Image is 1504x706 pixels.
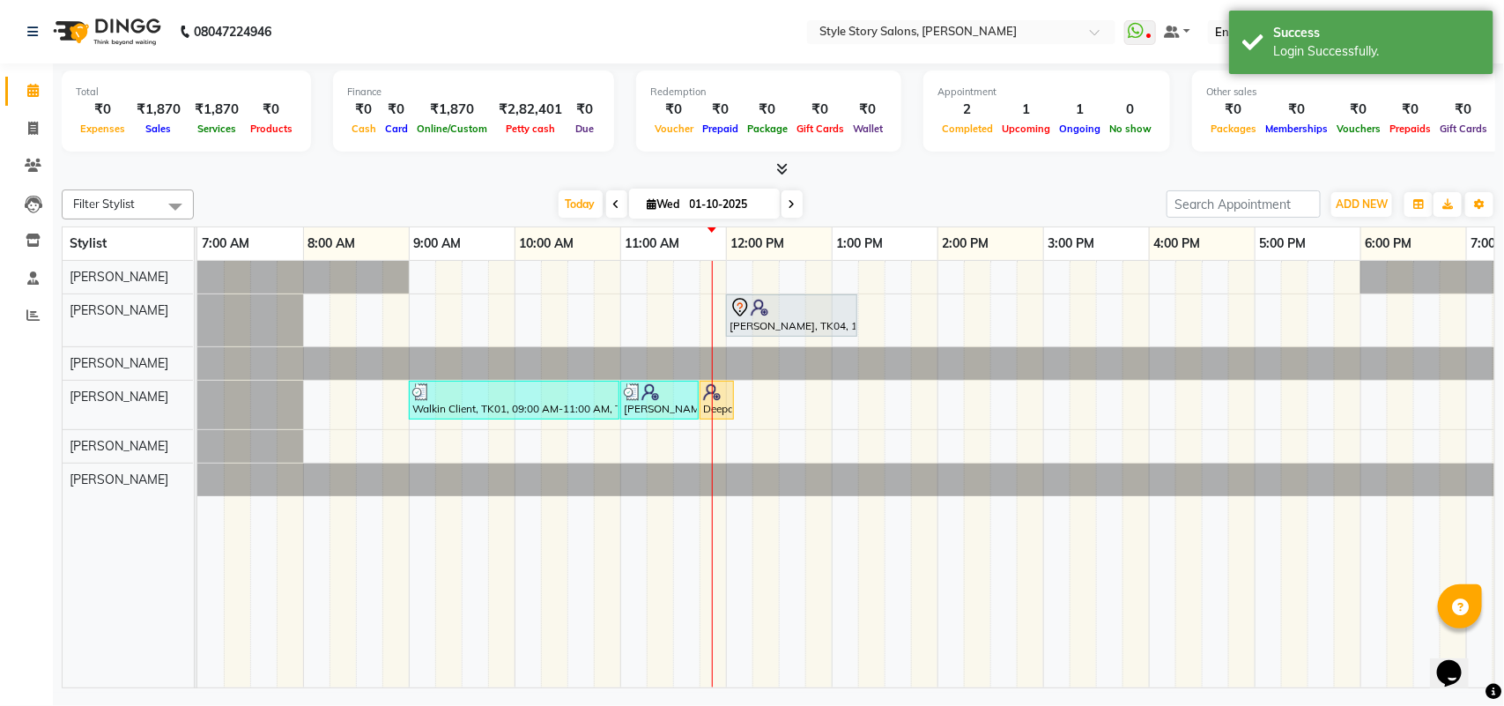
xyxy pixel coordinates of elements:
div: ₹1,870 [412,100,492,120]
span: Due [571,123,598,135]
span: Stylist [70,235,107,251]
div: ₹0 [1435,100,1492,120]
span: Sales [142,123,176,135]
span: Ongoing [1055,123,1105,135]
div: ₹2,82,401 [492,100,569,120]
span: Package [743,123,792,135]
span: Cash [347,123,381,135]
button: ADD NEW [1331,192,1392,217]
div: ₹0 [1385,100,1435,120]
div: ₹0 [650,100,698,120]
a: 8:00 AM [304,231,360,256]
div: ₹0 [848,100,887,120]
span: Petty cash [501,123,559,135]
span: Gift Cards [1435,123,1492,135]
span: ADD NEW [1336,197,1388,211]
div: 2 [937,100,997,120]
div: Redemption [650,85,887,100]
span: [PERSON_NAME] [70,269,168,285]
div: [PERSON_NAME] Sir, TK02, 11:00 AM-11:45 AM, Hair Cut - Master - [DEMOGRAPHIC_DATA] [622,383,697,417]
a: 9:00 AM [410,231,466,256]
div: ₹0 [1206,100,1261,120]
span: Card [381,123,412,135]
a: 10:00 AM [515,231,579,256]
span: Vouchers [1332,123,1385,135]
span: Products [246,123,297,135]
div: Finance [347,85,600,100]
div: ₹1,870 [188,100,246,120]
div: 1 [997,100,1055,120]
div: ₹0 [347,100,381,120]
div: Login Successfully. [1273,42,1480,61]
span: Completed [937,123,997,135]
a: 3:00 PM [1044,231,1100,256]
div: 0 [1105,100,1156,120]
span: [PERSON_NAME] [70,389,168,405]
div: Other sales [1206,85,1492,100]
iframe: chat widget [1430,635,1486,688]
a: 6:00 PM [1361,231,1417,256]
div: ₹0 [1332,100,1385,120]
span: Memberships [1261,123,1332,135]
span: Prepaids [1385,123,1435,135]
a: 2:00 PM [938,231,994,256]
span: No show [1105,123,1156,135]
a: 7:00 AM [197,231,254,256]
input: 2025-10-01 [685,191,773,218]
span: Filter Stylist [73,197,135,211]
div: ₹0 [76,100,130,120]
div: ₹0 [381,100,412,120]
div: ₹0 [1261,100,1332,120]
span: [PERSON_NAME] [70,438,168,454]
span: Wed [643,197,685,211]
span: Gift Cards [792,123,848,135]
a: 4:00 PM [1150,231,1205,256]
span: [PERSON_NAME] [70,302,168,318]
span: [PERSON_NAME] [70,472,168,487]
a: 11:00 AM [621,231,685,256]
span: Today [559,190,603,218]
span: Voucher [650,123,698,135]
span: Prepaid [698,123,743,135]
div: ₹0 [792,100,848,120]
span: Expenses [76,123,130,135]
div: ₹0 [246,100,297,120]
img: logo [45,7,166,56]
span: Services [193,123,241,135]
div: ₹1,870 [130,100,188,120]
div: 1 [1055,100,1105,120]
input: Search Appointment [1167,190,1321,218]
a: 5:00 PM [1256,231,1311,256]
div: ₹0 [698,100,743,120]
b: 08047224946 [194,7,271,56]
span: Packages [1206,123,1261,135]
a: 1:00 PM [833,231,888,256]
div: Walkin Client, TK01, 09:00 AM-11:00 AM, Touchup Amoniea Free-[DEMOGRAPHIC_DATA],[PERSON_NAME] Sha... [411,383,618,417]
div: ₹0 [569,100,600,120]
div: ₹0 [743,100,792,120]
span: Upcoming [997,123,1055,135]
span: [PERSON_NAME] [70,355,168,371]
div: Success [1273,24,1480,42]
div: [PERSON_NAME], TK04, 12:00 PM-01:15 PM, Global Colouring-[DEMOGRAPHIC_DATA],Hair Cut - Master - [... [728,297,856,334]
span: Wallet [848,123,887,135]
span: Online/Custom [412,123,492,135]
a: 12:00 PM [727,231,789,256]
div: Appointment [937,85,1156,100]
div: Deepak D, TK03, 11:45 AM-12:05 PM, [PERSON_NAME] Styling [701,383,732,417]
div: Total [76,85,297,100]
